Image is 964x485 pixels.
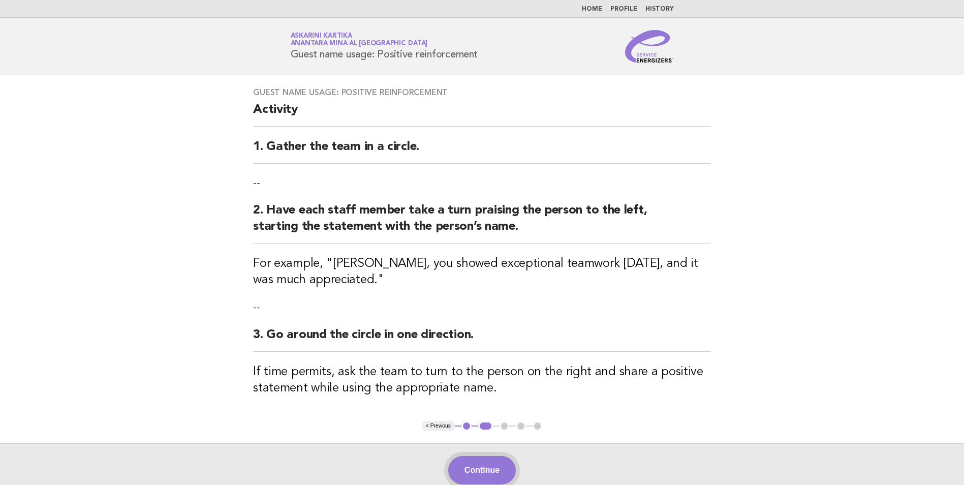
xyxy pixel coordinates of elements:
[478,421,493,431] button: 2
[253,176,711,190] p: --
[448,456,516,484] button: Continue
[291,33,428,47] a: Askarini KartikaAnantara Mina al [GEOGRAPHIC_DATA]
[253,364,711,397] h3: If time permits, ask the team to turn to the person on the right and share a positive statement w...
[253,139,711,164] h2: 1. Gather the team in a circle.
[253,102,711,127] h2: Activity
[253,256,711,288] h3: For example, "[PERSON_NAME], you showed exceptional teamwork [DATE], and it was much appreciated."
[291,33,478,59] h1: Guest name usage: Positive reinforcement
[625,30,674,63] img: Service Energizers
[291,41,428,47] span: Anantara Mina al [GEOGRAPHIC_DATA]
[253,327,711,352] h2: 3. Go around the circle in one direction.
[253,87,711,98] h3: Guest name usage: Positive reinforcement
[253,300,711,315] p: --
[422,421,455,431] button: < Previous
[253,202,711,244] h2: 2. Have each staff member take a turn praising the person to the left, starting the statement wit...
[610,6,637,12] a: Profile
[582,6,602,12] a: Home
[645,6,674,12] a: History
[461,421,472,431] button: 1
